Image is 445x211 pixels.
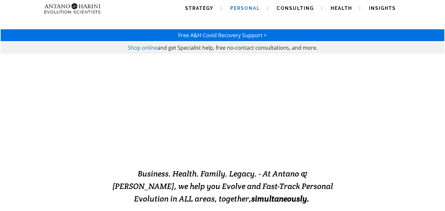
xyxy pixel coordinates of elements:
[369,6,396,11] span: Insights
[157,44,318,51] span: and get Specialist help, free no-contact consultations, and more.
[277,6,314,11] span: Consulting
[185,6,213,11] span: Strategy
[178,32,267,39] a: Free A&H Covid Recovery Support >
[213,137,301,153] strong: EXCELLENCE
[128,44,157,51] a: Shop online
[331,6,352,11] span: Health
[144,137,213,153] strong: EVOLVING
[230,6,260,11] span: Personal
[112,169,333,204] span: Business. Health. Family. Legacy. - At Antano & [PERSON_NAME], we help you Evolve and Fast-Track ...
[251,194,309,204] b: simultaneously.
